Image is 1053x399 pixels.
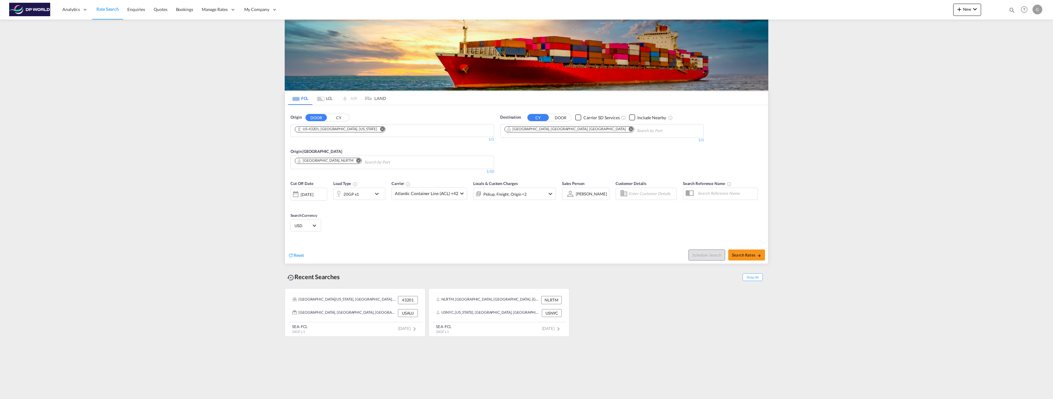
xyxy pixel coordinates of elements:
[1019,4,1029,15] span: Help
[176,7,193,12] span: Bookings
[290,181,313,186] span: Cut Off Date
[343,190,359,198] div: 20GP x1
[297,127,378,132] div: Press delete to remove this chip.
[576,191,607,196] div: [PERSON_NAME]
[732,253,761,257] span: Search Rates
[629,189,675,198] input: Enter Customer Details
[297,158,354,163] div: Rotterdam, NLRTM
[301,192,313,197] div: [DATE]
[953,4,981,16] button: icon-plus 400-fgNewicon-chevron-down
[376,127,385,133] button: Remove
[575,189,608,198] md-select: Sales Person: Georgios Myroglou
[154,7,167,12] span: Quotes
[244,6,269,13] span: My Company
[411,325,418,333] md-icon: icon-chevron-right
[956,7,979,12] span: New
[668,115,673,120] md-icon: Unchecked: Ignores neighbouring ports when fetching rates.Checked : Includes neighbouring ports w...
[294,223,312,228] span: USD
[1019,4,1032,15] div: Help
[362,91,386,105] md-tab-item: LAND
[285,20,768,91] img: LCL+%26+FCL+BACKGROUND.png
[406,182,410,187] md-icon: The selected Trucker/Carrierwill be displayed in the rate results If the rates are from another f...
[202,6,228,13] span: Manage Rates
[541,296,562,304] div: NLRTM
[333,188,385,200] div: 20GP x1icon-chevron-down
[96,6,119,12] span: Rate Search
[290,188,327,201] div: [DATE]
[547,190,554,198] md-icon: icon-chevron-down
[1009,7,1015,13] md-icon: icon-magnify
[285,288,425,337] recent-search-card: [GEOGRAPHIC_DATA][US_STATE], [GEOGRAPHIC_DATA], [GEOGRAPHIC_DATA] 43201[GEOGRAPHIC_DATA], [GEOGRA...
[542,309,562,317] div: USNYC
[621,115,626,120] md-icon: Unchecked: Search for CY (Container Yard) services for all selected carriers.Checked : Search for...
[971,6,979,13] md-icon: icon-chevron-down
[550,114,571,121] button: DOOR
[292,324,308,329] div: SEA-FCL
[575,114,620,121] md-checkbox: Checkbox No Ink
[398,309,418,317] div: USAUJ
[398,296,418,304] div: 43201
[625,127,634,133] button: Remove
[9,3,51,17] img: c08ca190194411f088ed0f3ba295208c.png
[757,253,761,258] md-icon: icon-arrow-right
[294,156,425,167] md-chips-wrap: Chips container. Use arrow keys to select chips.
[313,91,337,105] md-tab-item: LCL
[436,296,540,304] div: NLRTM, Rotterdam, Netherlands, Western Europe, Europe
[287,274,294,281] md-icon: icon-backup-restore
[1009,7,1015,16] div: icon-magnify
[1032,5,1042,14] div: G
[373,190,384,198] md-icon: icon-chevron-down
[62,6,80,13] span: Analytics
[956,6,963,13] md-icon: icon-plus 400-fg
[292,296,396,304] div: Columbus, OH, Ohio, 43201, United States, North America, Americas
[333,181,358,186] span: Load Type
[288,253,294,258] md-icon: icon-refresh
[297,158,355,163] div: Press delete to remove this chip.
[290,137,494,142] div: 1/1
[683,181,732,186] span: Search Reference Name
[527,114,549,121] button: CY
[294,253,304,258] span: Reset
[288,91,313,105] md-tab-item: FCL
[555,325,562,333] md-icon: icon-chevron-right
[290,149,342,154] span: Origin [GEOGRAPHIC_DATA]
[364,157,422,167] input: Search by Port
[436,324,452,329] div: SEA-FCL
[637,115,666,121] div: Include Nearby
[473,188,556,200] div: Pickup Freight Origin Destination Factory Stuffingicon-chevron-down
[629,114,666,121] md-checkbox: Checkbox No Ink
[398,326,418,331] span: [DATE]
[288,252,304,259] div: icon-refreshReset
[285,105,768,264] div: OriginDOOR CY Chips container. Use arrow keys to select chips.1/1Origin [GEOGRAPHIC_DATA] Chips c...
[500,138,704,143] div: 1/3
[436,309,540,317] div: USNYC, New York, NY, United States, North America, Americas
[688,249,725,260] button: Note: By default Schedule search will only considerorigin ports, destination ports and cut off da...
[728,249,765,260] button: Search Ratesicon-arrow-right
[583,115,620,121] div: Carrier SD Services
[292,309,396,317] div: USAUJ, Auburn, WA, United States, North America, Americas
[290,200,295,208] md-datepicker: Select
[127,7,145,12] span: Enquiries
[507,127,626,132] div: Auburn, WA, USAUJ
[294,124,390,135] md-chips-wrap: Chips container. Use arrow keys to select chips.
[328,114,349,121] button: CY
[743,273,763,281] span: Show All
[297,127,377,132] div: US-43201, Columbus, Ohio
[429,288,569,337] recent-search-card: NLRTM, [GEOGRAPHIC_DATA], [GEOGRAPHIC_DATA], [GEOGRAPHIC_DATA], [GEOGRAPHIC_DATA] NLRTMUSNYC, [US...
[500,114,521,120] span: Destination
[504,124,697,136] md-chips-wrap: Chips container. Use arrow keys to select chips.
[637,126,695,136] input: Chips input.
[695,189,758,198] input: Search Reference Name
[285,270,342,284] div: Recent Searches
[436,330,449,334] span: 20GP x 1
[562,181,584,186] span: Sales Person
[392,181,410,186] span: Carrier
[483,190,527,198] div: Pickup Freight Origin Destination Factory Stuffing
[290,114,302,120] span: Origin
[473,181,518,186] span: Locals & Custom Charges
[305,114,327,121] button: DOOR
[542,326,562,331] span: [DATE]
[507,127,627,132] div: Press delete to remove this chip.
[353,182,358,187] md-icon: icon-information-outline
